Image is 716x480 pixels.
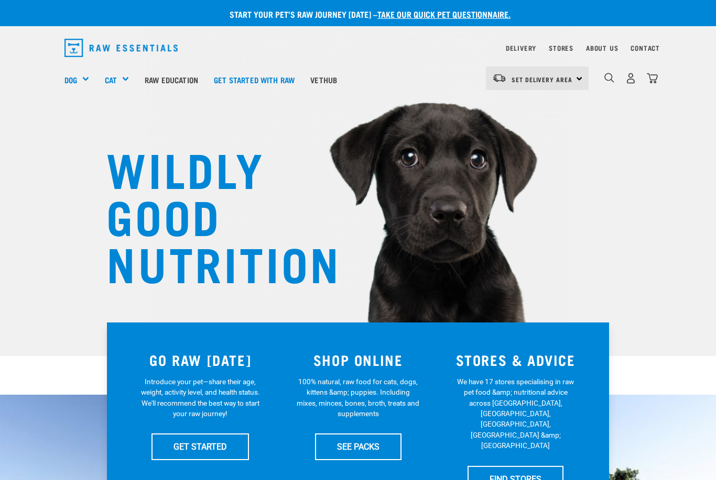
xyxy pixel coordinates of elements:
p: 100% natural, raw food for cats, dogs, kittens &amp; puppies. Including mixes, minces, bones, bro... [297,376,420,419]
a: Dog [64,74,77,86]
a: About Us [586,46,618,50]
img: user.png [625,73,636,84]
h3: STORES & ADVICE [443,352,588,368]
img: van-moving.png [492,73,506,83]
p: Introduce your pet—share their age, weight, activity level, and health status. We'll recommend th... [139,376,262,419]
a: Contact [631,46,660,50]
a: Cat [105,74,117,86]
img: home-icon@2x.png [647,73,658,84]
span: Set Delivery Area [512,77,572,81]
nav: dropdown navigation [56,35,660,61]
img: home-icon-1@2x.png [604,73,614,83]
a: Delivery [506,46,536,50]
a: Stores [549,46,573,50]
p: We have 17 stores specialising in raw pet food &amp; nutritional advice across [GEOGRAPHIC_DATA],... [454,376,577,451]
h1: WILDLY GOOD NUTRITION [106,144,316,285]
a: Get started with Raw [206,59,302,101]
a: Raw Education [137,59,206,101]
a: GET STARTED [151,433,249,460]
h3: GO RAW [DATE] [128,352,273,368]
a: take our quick pet questionnaire. [377,12,511,16]
a: SEE PACKS [315,433,402,460]
img: Raw Essentials Logo [64,39,178,57]
a: Vethub [302,59,345,101]
h3: SHOP ONLINE [286,352,431,368]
